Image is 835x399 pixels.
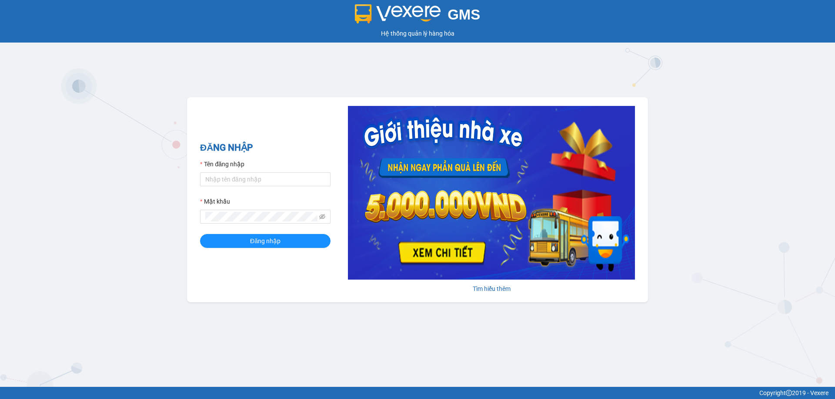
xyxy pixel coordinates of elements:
input: Tên đăng nhập [200,172,331,186]
span: Đăng nhập [250,236,281,246]
img: logo 2 [355,4,441,23]
img: banner-0 [348,106,635,280]
span: eye-invisible [319,214,325,220]
label: Tên đăng nhập [200,159,244,169]
span: copyright [786,390,792,396]
button: Đăng nhập [200,234,331,248]
div: Tìm hiểu thêm [348,284,635,293]
h2: ĐĂNG NHẬP [200,141,331,155]
div: Copyright 2019 - Vexere [7,388,828,398]
input: Mật khẩu [205,212,317,221]
span: GMS [448,7,480,23]
label: Mật khẩu [200,197,230,206]
div: Hệ thống quản lý hàng hóa [2,29,833,38]
a: GMS [355,13,481,20]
